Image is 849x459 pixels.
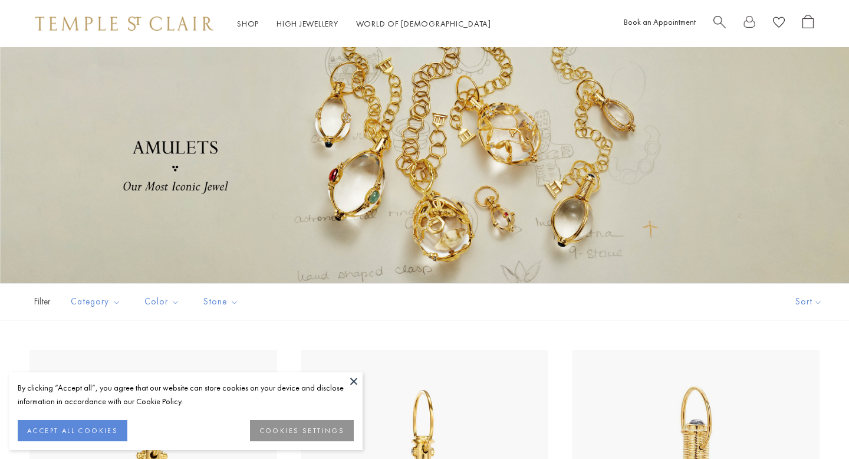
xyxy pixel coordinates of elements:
[139,294,189,309] span: Color
[277,18,338,29] a: High JewelleryHigh Jewellery
[62,288,130,315] button: Category
[773,15,785,33] a: View Wishlist
[250,420,354,441] button: COOKIES SETTINGS
[237,18,259,29] a: ShopShop
[35,17,213,31] img: Temple St. Clair
[195,288,248,315] button: Stone
[18,381,354,408] div: By clicking “Accept all”, you agree that our website can store cookies on your device and disclos...
[198,294,248,309] span: Stone
[356,18,491,29] a: World of [DEMOGRAPHIC_DATA]World of [DEMOGRAPHIC_DATA]
[65,294,130,309] span: Category
[18,420,127,441] button: ACCEPT ALL COOKIES
[769,284,849,320] button: Show sort by
[237,17,491,31] nav: Main navigation
[136,288,189,315] button: Color
[802,15,814,33] a: Open Shopping Bag
[713,15,726,33] a: Search
[624,17,696,27] a: Book an Appointment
